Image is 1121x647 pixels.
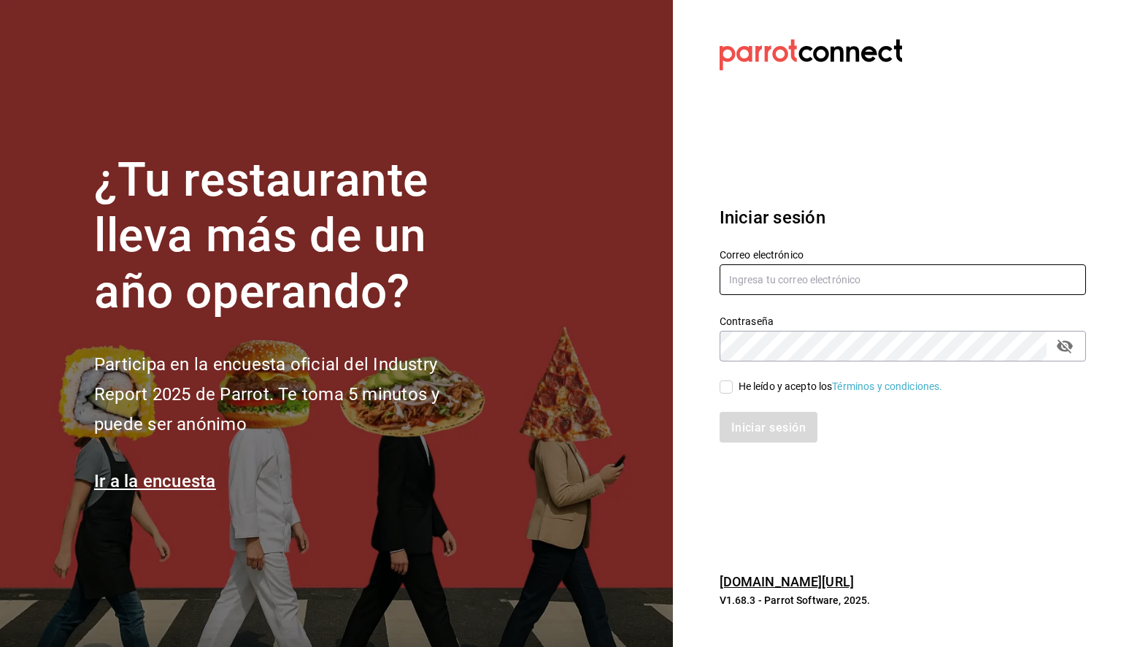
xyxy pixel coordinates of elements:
font: V1.68.3 - Parrot Software, 2025. [720,594,871,606]
input: Ingresa tu correo electrónico [720,264,1086,295]
a: Ir a la encuesta [94,471,216,491]
font: Contraseña [720,315,774,326]
font: Iniciar sesión [720,207,825,228]
font: Correo electrónico [720,248,804,260]
a: [DOMAIN_NAME][URL] [720,574,854,589]
font: Participa en la encuesta oficial del Industry Report 2025 de Parrot. Te toma 5 minutos y puede se... [94,354,439,434]
button: campo de contraseña [1052,334,1077,359]
font: He leído y acepto los [739,380,833,392]
font: ¿Tu restaurante lleva más de un año operando? [94,153,428,320]
a: Términos y condiciones. [832,380,942,392]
